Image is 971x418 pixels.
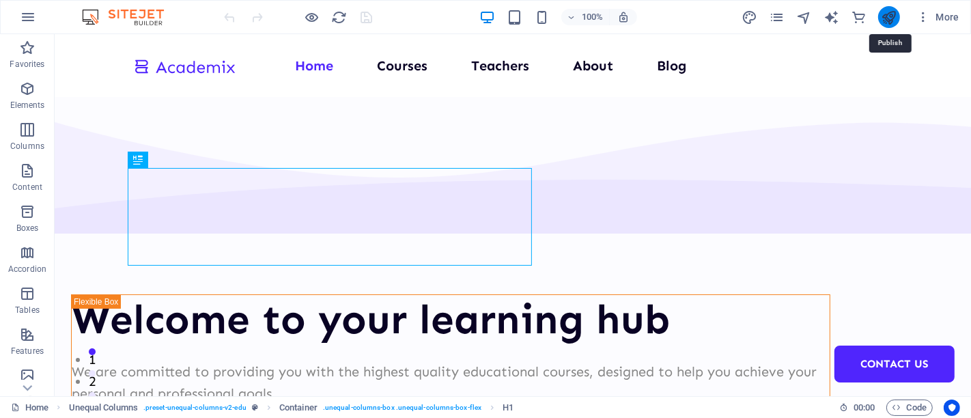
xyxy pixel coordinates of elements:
p: Elements [10,100,45,111]
button: Usercentrics [944,400,960,416]
span: More [916,10,959,24]
iframe: To enrich screen reader interactions, please activate Accessibility in Grammarly extension settings [55,34,971,396]
p: Accordion [8,264,46,275]
h6: Session time [839,400,875,416]
p: Boxes [16,223,39,234]
span: . preset-unequal-columns-v2-edu [143,400,247,416]
button: More [911,6,965,28]
span: Click to select. Double-click to edit [69,400,138,416]
p: Content [12,182,42,193]
span: 00 00 [854,400,875,416]
i: This element is a customizable preset [252,404,258,411]
p: Columns [10,141,44,152]
button: Code [886,400,933,416]
p: Features [11,346,44,357]
a: Click to cancel selection. Double-click to open Pages [11,400,48,416]
span: Click to select. Double-click to edit [503,400,513,416]
span: . unequal-columns-box .unequal-columns-box-flex [323,400,481,416]
p: Tables [15,305,40,316]
span: : [863,402,865,413]
p: Favorites [10,59,44,70]
nav: breadcrumb [69,400,514,416]
span: Click to select. Double-click to edit [279,400,318,416]
span: Code [892,400,927,416]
